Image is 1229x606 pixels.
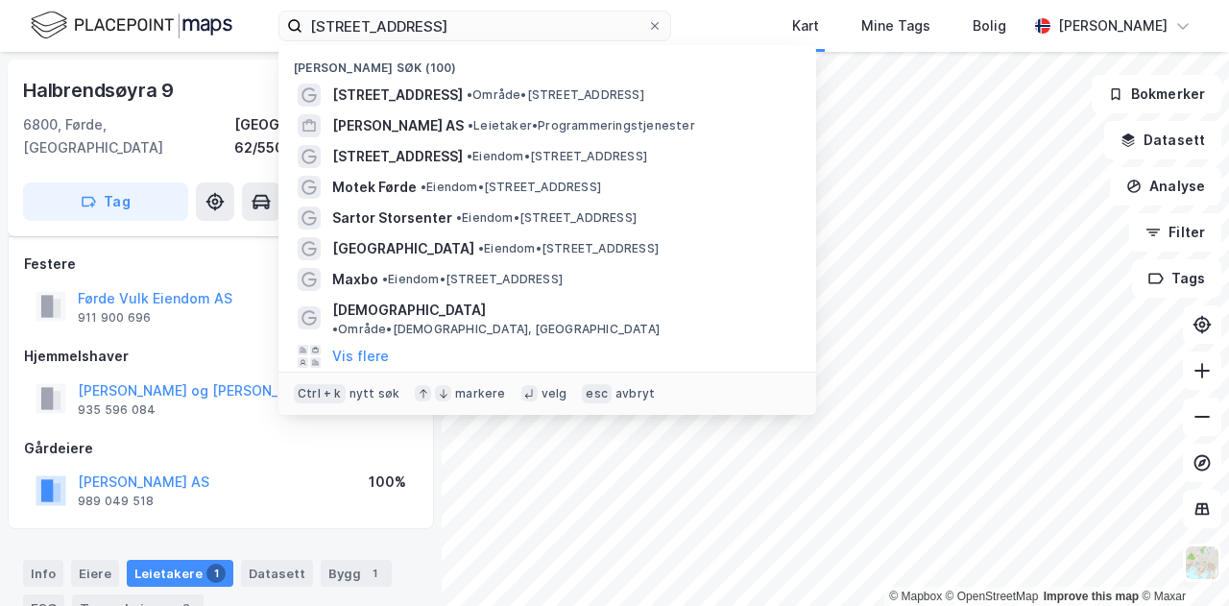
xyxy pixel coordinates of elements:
span: • [468,118,473,133]
div: esc [582,384,612,403]
span: Eiendom • [STREET_ADDRESS] [467,149,647,164]
div: 6800, Førde, [GEOGRAPHIC_DATA] [23,113,234,159]
div: 1 [206,564,226,583]
div: [PERSON_NAME] [1058,14,1168,37]
span: Maxbo [332,268,378,291]
div: Bolig [973,14,1006,37]
a: OpenStreetMap [946,590,1039,603]
span: • [478,241,484,255]
div: 911 900 696 [78,310,151,326]
div: nytt søk [349,386,400,401]
div: 935 596 084 [78,402,156,418]
span: Leietaker • Programmeringstjenester [468,118,695,133]
span: • [332,322,338,336]
button: Bokmerker [1092,75,1221,113]
span: • [467,149,472,163]
div: Ctrl + k [294,384,346,403]
span: [STREET_ADDRESS] [332,145,463,168]
span: Sartor Storsenter [332,206,452,230]
a: Improve this map [1044,590,1139,603]
span: [DEMOGRAPHIC_DATA] [332,299,486,322]
div: Kart [792,14,819,37]
div: Datasett [241,560,313,587]
span: • [467,87,472,102]
div: Halbrendsøyra 9 [23,75,178,106]
span: Eiendom • [STREET_ADDRESS] [456,210,637,226]
div: Festere [24,253,418,276]
span: • [421,180,426,194]
a: Mapbox [889,590,942,603]
input: Søk på adresse, matrikkel, gårdeiere, leietakere eller personer [302,12,647,40]
span: • [456,210,462,225]
div: Hjemmelshaver [24,345,418,368]
div: [PERSON_NAME] søk (100) [278,45,816,80]
div: Mine Tags [861,14,930,37]
span: Område • [DEMOGRAPHIC_DATA], [GEOGRAPHIC_DATA] [332,322,660,337]
span: Område • [STREET_ADDRESS] [467,87,644,103]
span: Eiendom • [STREET_ADDRESS] [382,272,563,287]
div: Eiere [71,560,119,587]
div: 100% [369,471,406,494]
div: velg [542,386,567,401]
div: Bygg [321,560,392,587]
div: Info [23,560,63,587]
span: Motek Førde [332,176,417,199]
div: markere [455,386,505,401]
div: [GEOGRAPHIC_DATA], 62/550 [234,113,419,159]
span: • [382,272,388,286]
div: avbryt [615,386,655,401]
span: Eiendom • [STREET_ADDRESS] [478,241,659,256]
button: Analyse [1110,167,1221,206]
button: Tags [1132,259,1221,298]
div: Leietakere [127,560,233,587]
span: Eiendom • [STREET_ADDRESS] [421,180,601,195]
button: Tag [23,182,188,221]
span: [GEOGRAPHIC_DATA] [332,237,474,260]
div: 1 [365,564,384,583]
span: [PERSON_NAME] AS [332,114,464,137]
iframe: Chat Widget [1133,514,1229,606]
img: logo.f888ab2527a4732fd821a326f86c7f29.svg [31,9,232,42]
div: 989 049 518 [78,494,154,509]
span: [STREET_ADDRESS] [332,84,463,107]
button: Filter [1129,213,1221,252]
button: Vis flere [332,345,389,368]
div: Gårdeiere [24,437,418,460]
button: Datasett [1104,121,1221,159]
div: Kontrollprogram for chat [1133,514,1229,606]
